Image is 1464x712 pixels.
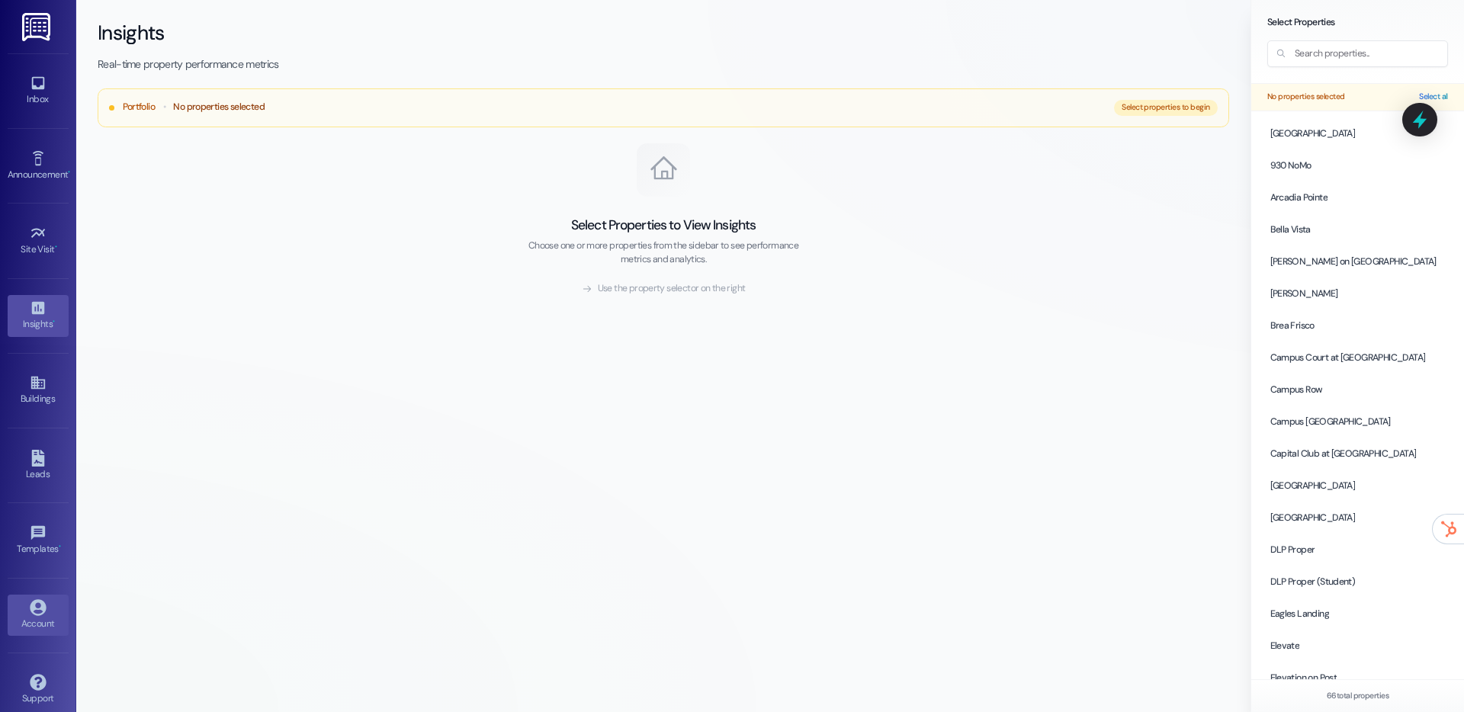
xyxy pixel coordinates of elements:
span: • [59,541,61,552]
img: ResiDesk Logo [22,13,53,41]
p: 66 total properties [1262,691,1453,701]
span: • [55,242,57,252]
span: • [68,167,70,178]
button: [GEOGRAPHIC_DATA] [1260,119,1456,149]
span: Eagles Landing [1270,608,1329,621]
a: Account [8,595,69,636]
span: Elevation on Post [1270,672,1337,685]
button: [GEOGRAPHIC_DATA] [1260,503,1456,533]
button: [PERSON_NAME] [1260,279,1456,309]
button: Arcadia Pointe [1260,183,1456,213]
span: [GEOGRAPHIC_DATA] [1270,127,1356,141]
span: Capital Club at [GEOGRAPHIC_DATA] [1270,447,1417,461]
button: [GEOGRAPHIC_DATA] [1260,471,1456,501]
a: Templates • [8,520,69,561]
span: No properties selected [173,101,265,114]
button: DLP Proper [1260,535,1456,565]
span: Arcadia Pointe [1270,191,1328,205]
span: • [163,101,165,114]
h1: Insights [98,21,1229,46]
input: Search properties... [1267,40,1448,67]
span: Campus [GEOGRAPHIC_DATA] [1270,415,1391,429]
span: DLP Proper [1270,544,1315,557]
p: Choose one or more properties from the sidebar to see performance metrics and analytics. [514,239,813,266]
span: Portfolio [123,101,156,114]
h3: Select Properties to View Insights [514,216,813,235]
span: Use the property selector on the right [598,282,746,296]
span: Brea Frisco [1270,319,1315,333]
span: • [53,316,55,327]
button: Elevation on Post [1260,663,1456,693]
button: Eagles Landing [1260,599,1456,629]
button: Capital Club at [GEOGRAPHIC_DATA] [1260,439,1456,469]
span: Select properties to begin [1114,100,1218,116]
button: [PERSON_NAME] on [GEOGRAPHIC_DATA] [1260,247,1456,277]
button: Bella Vista [1260,215,1456,245]
span: Bella Vista [1270,223,1311,237]
span: No properties selected [1267,91,1344,102]
h3: Select Properties [1267,16,1448,30]
a: Site Visit • [8,220,69,261]
span: [GEOGRAPHIC_DATA] [1270,512,1356,525]
button: 930 NoMo [1260,151,1456,181]
button: Brea Frisco [1260,311,1456,341]
a: Insights • [8,295,69,336]
a: Buildings [8,370,69,411]
span: [GEOGRAPHIC_DATA] [1270,479,1356,493]
span: 930 NoMo [1270,159,1311,173]
button: Campus Court at [GEOGRAPHIC_DATA] [1260,343,1456,373]
a: Inbox [8,70,69,111]
button: Campus Row [1260,375,1456,405]
a: Support [8,669,69,710]
span: DLP Proper (Student) [1270,576,1356,589]
button: Elevate [1260,631,1456,661]
button: DLP Proper (Student) [1260,567,1456,597]
span: [PERSON_NAME] [1270,287,1338,301]
span: Campus Row [1270,383,1323,397]
button: Campus [GEOGRAPHIC_DATA] [1260,407,1456,437]
span: Elevate [1270,640,1300,653]
button: Select all [1419,91,1448,102]
span: [PERSON_NAME] on [GEOGRAPHIC_DATA] [1270,255,1437,269]
a: Leads [8,445,69,486]
p: Real-time property performance metrics [98,56,1229,72]
span: Campus Court at [GEOGRAPHIC_DATA] [1270,351,1426,365]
